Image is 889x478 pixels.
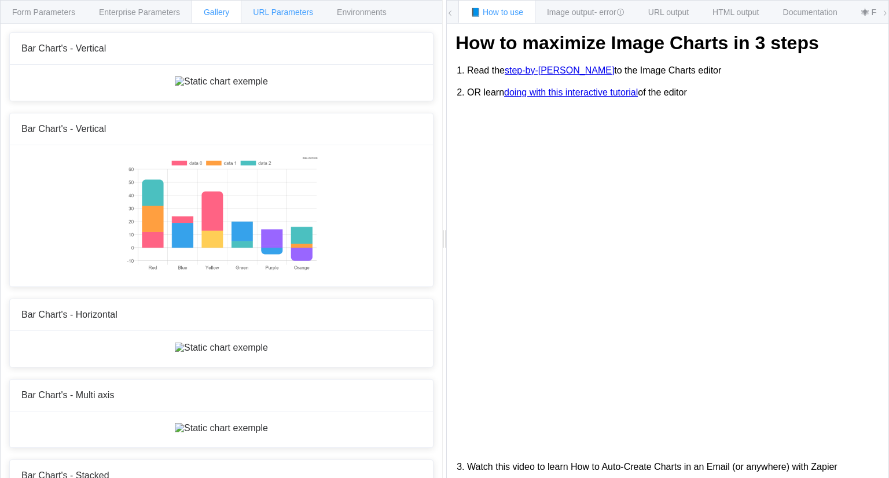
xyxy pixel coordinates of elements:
[783,8,837,17] span: Documentation
[125,157,318,273] img: Static chart exemple
[175,423,268,433] img: Static chart exemple
[648,8,689,17] span: URL output
[21,310,117,319] span: Bar Chart's - Horizontal
[467,456,880,478] li: Watch this video to learn How to Auto-Create Charts in an Email (or anywhere) with Zapier
[594,8,624,17] span: - error
[204,8,229,17] span: Gallery
[547,8,624,17] span: Image output
[455,32,880,54] h1: How to maximize Image Charts in 3 steps
[337,8,387,17] span: Environments
[504,87,638,98] a: doing with this interactive tutorial
[12,8,75,17] span: Form Parameters
[712,8,759,17] span: HTML output
[467,60,880,82] li: Read the to the Image Charts editor
[467,82,880,104] li: OR learn of the editor
[175,343,268,353] img: Static chart exemple
[253,8,313,17] span: URL Parameters
[99,8,180,17] span: Enterprise Parameters
[175,76,268,87] img: Static chart exemple
[471,8,523,17] span: 📘 How to use
[21,390,114,400] span: Bar Chart's - Multi axis
[505,65,614,76] a: step-by-[PERSON_NAME]
[21,43,106,53] span: Bar Chart's - Vertical
[21,124,106,134] span: Bar Chart's - Vertical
